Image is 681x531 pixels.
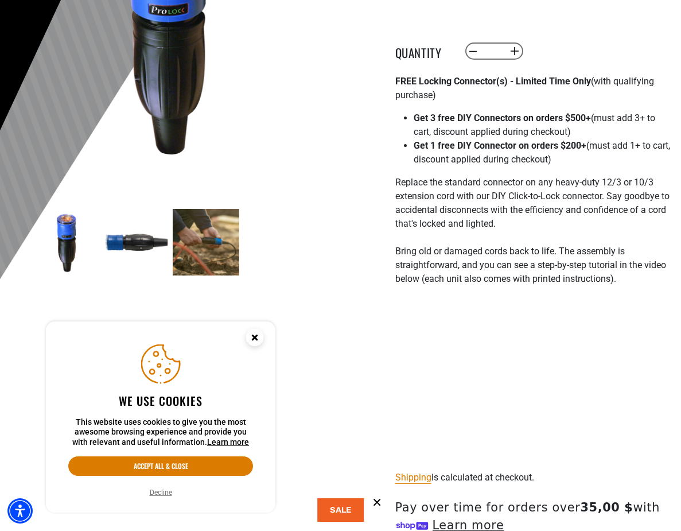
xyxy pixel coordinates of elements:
iframe: Bad Ass DIY Locking Cord - Instructions [395,309,673,465]
button: Close this option [234,321,275,357]
div: is calculated at checkout. [395,470,673,485]
p: This website uses cookies to give you the most awesome browsing experience and provide you with r... [68,417,253,448]
div: Accessibility Menu [7,498,33,524]
a: Shipping [395,472,431,483]
span: (with qualifying purchase) [395,76,654,100]
strong: Get 3 free DIY Connectors on orders $500+ [414,113,591,123]
label: Quantity [395,44,453,59]
span: (must add 3+ to cart, discount applied during checkout) [414,113,655,137]
a: This website uses cookies to give you the most awesome browsing experience and provide you with r... [207,437,249,447]
button: Decline [146,487,176,498]
aside: Cookie Consent [46,321,275,513]
span: (must add 1+ to cart, discount applied during checkout) [414,140,670,165]
strong: Get 1 free DIY Connector on orders $200+ [414,140,586,151]
strong: FREE Locking Connector(s) - Limited Time Only [395,76,591,87]
h2: We use cookies [68,393,253,408]
p: Replace the standard connector on any heavy-duty 12/3 or 10/3 extension cord with our DIY Click-t... [395,176,673,300]
button: Accept all & close [68,456,253,476]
